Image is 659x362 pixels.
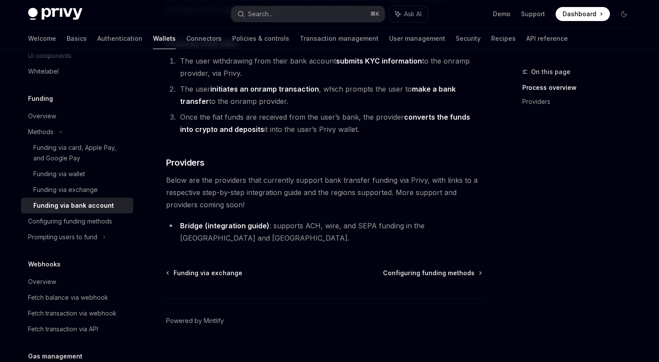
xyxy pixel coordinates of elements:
div: Prompting users to fund [28,232,97,242]
a: Configuring funding methods [21,213,133,229]
a: User management [389,28,445,49]
a: Authentication [97,28,142,49]
a: Security [456,28,481,49]
div: Methods [28,127,53,137]
a: Fetch balance via webhook [21,290,133,305]
a: Basics [67,28,87,49]
img: dark logo [28,8,82,20]
a: Funding via exchange [167,269,242,277]
a: Process overview [522,81,638,95]
a: Recipes [491,28,516,49]
a: Policies & controls [232,28,289,49]
li: : supports ACH, wire, and SEPA funding in the [GEOGRAPHIC_DATA] and [GEOGRAPHIC_DATA]. [166,220,482,244]
strong: initiates an onramp transaction [210,85,319,93]
h5: Funding [28,93,53,104]
a: Support [521,10,545,18]
span: Configuring funding methods [383,269,475,277]
span: Providers [166,156,205,169]
span: On this page [531,67,570,77]
li: The user , which prompts the user to to the onramp provider. [177,83,482,107]
div: Funding via exchange [33,185,98,195]
div: Whitelabel [28,66,59,77]
span: Funding via exchange [174,269,242,277]
a: Overview [21,108,133,124]
button: Ask AI [389,6,428,22]
button: Search...⌘K [231,6,385,22]
a: Demo [493,10,510,18]
a: Configuring funding methods [383,269,481,277]
div: Fetch transaction via API [28,324,98,334]
a: Welcome [28,28,56,49]
a: Whitelabel [21,64,133,79]
a: Providers [522,95,638,109]
a: Connectors [186,28,222,49]
button: Toggle dark mode [617,7,631,21]
a: Funding via exchange [21,182,133,198]
div: Overview [28,111,56,121]
span: ⌘ K [370,11,379,18]
div: Fetch transaction via webhook [28,308,117,319]
a: Fetch transaction via webhook [21,305,133,321]
strong: Bridge [180,221,203,230]
a: Powered by Mintlify [166,316,224,325]
div: Funding via bank account [33,200,114,211]
div: Overview [28,277,56,287]
a: Funding via card, Apple Pay, and Google Pay [21,140,133,166]
a: Wallets [153,28,176,49]
div: Funding via wallet [33,169,85,179]
h5: Webhooks [28,259,60,270]
a: Funding via wallet [21,166,133,182]
a: Fetch transaction via API [21,321,133,337]
span: Dashboard [563,10,596,18]
div: Search... [248,9,273,19]
a: (integration guide) [205,221,269,231]
h5: Gas management [28,351,82,362]
li: The user withdrawing from their bank account to the onramp provider, via Privy. [177,55,482,79]
a: Overview [21,274,133,290]
div: Fetch balance via webhook [28,292,108,303]
a: Funding via bank account [21,198,133,213]
a: API reference [526,28,568,49]
span: Ask AI [404,10,422,18]
a: Transaction management [300,28,379,49]
strong: submits KYC information [336,57,422,65]
span: Below are the providers that currently support bank transfer funding via Privy, with links to a r... [166,174,482,211]
div: Configuring funding methods [28,216,112,227]
div: Funding via card, Apple Pay, and Google Pay [33,142,128,163]
a: Dashboard [556,7,610,21]
li: Once the fiat funds are received from the user’s bank, the provider it into the user’s Privy wallet. [177,111,482,135]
